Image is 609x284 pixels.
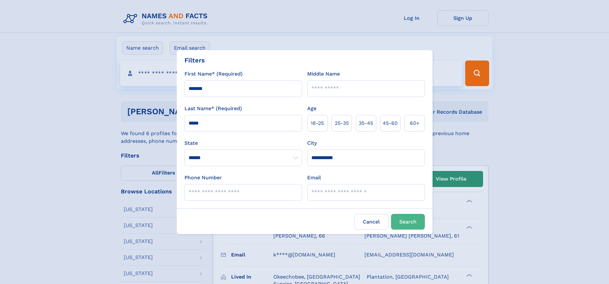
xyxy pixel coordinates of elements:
label: Last Name* (Required) [184,105,242,112]
button: Search [391,214,425,230]
span: 18‑25 [311,119,324,127]
span: 35‑45 [359,119,373,127]
span: 60+ [410,119,419,127]
label: Middle Name [307,70,340,78]
label: First Name* (Required) [184,70,243,78]
label: Cancel [355,214,388,230]
label: Phone Number [184,174,222,182]
div: Filters [184,55,205,65]
label: City [307,139,317,147]
span: 25‑35 [335,119,349,127]
label: State [184,139,302,147]
label: Age [307,105,316,112]
label: Email [307,174,321,182]
span: 45‑60 [383,119,398,127]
